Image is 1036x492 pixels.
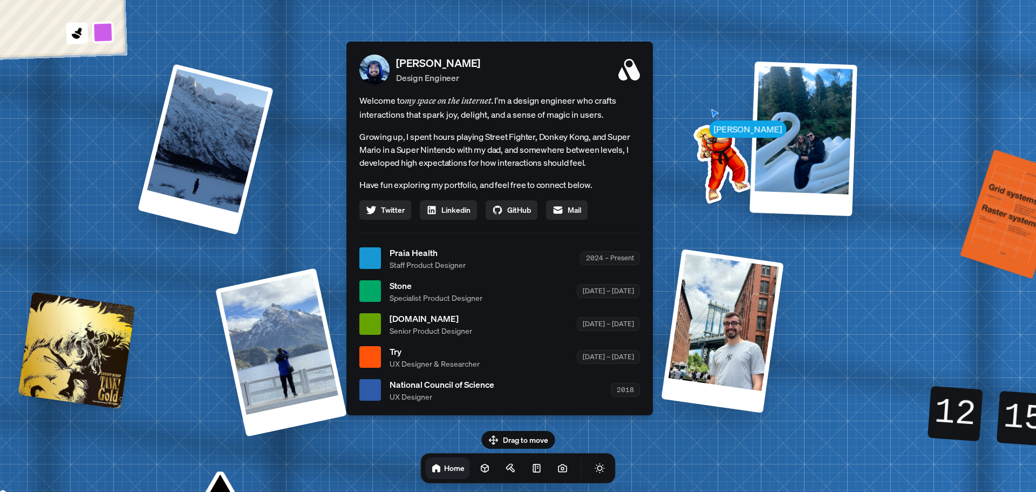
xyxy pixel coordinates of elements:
[405,95,494,106] em: my space on the internet.
[390,259,466,271] span: Staff Product Designer
[426,457,470,479] a: Home
[390,345,480,358] span: Try
[359,93,640,122] span: Welcome to I'm a design engineer who crafts interactions that spark joy, delight, and a sense of ...
[665,106,774,215] img: Profile example
[611,383,640,396] div: 2018
[577,284,640,298] div: [DATE] – [DATE]
[568,204,581,215] span: Mail
[390,358,480,369] span: UX Designer & Researcher
[486,200,537,220] a: GitHub
[444,463,465,473] h1: Home
[390,279,482,292] span: Stone
[381,204,405,215] span: Twitter
[390,378,494,391] span: National Council of Science
[546,200,588,220] a: Mail
[420,200,477,220] a: Linkedin
[359,178,640,192] p: Have fun exploring my portfolio, and feel free to connect below.
[577,317,640,331] div: [DATE] – [DATE]
[580,251,640,265] div: 2024 – Present
[359,55,390,85] img: Profile Picture
[390,292,482,304] span: Specialist Product Designer
[507,204,531,215] span: GitHub
[390,312,472,325] span: [DOMAIN_NAME]
[589,457,611,479] button: Toggle Theme
[390,391,494,402] span: UX Designer
[396,55,480,71] p: [PERSON_NAME]
[390,246,466,259] span: Praia Health
[390,325,472,336] span: Senior Product Designer
[359,200,411,220] a: Twitter
[441,204,471,215] span: Linkedin
[359,130,640,169] p: Growing up, I spent hours playing Street Fighter, Donkey Kong, and Super Mario in a Super Nintend...
[577,350,640,363] div: [DATE] – [DATE]
[396,71,480,84] p: Design Engineer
